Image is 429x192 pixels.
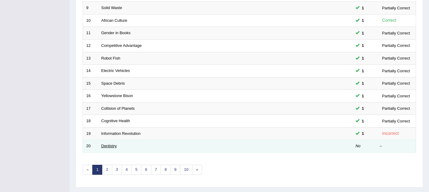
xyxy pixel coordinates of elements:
span: You can still take this question [359,5,366,11]
a: 3 [112,165,122,175]
div: Partially Correct [380,80,412,86]
td: 19 [83,127,98,140]
a: 1 [92,165,102,175]
a: Dentistry [101,144,117,148]
span: You can still take this question [359,93,366,99]
div: Partially Correct [380,42,412,49]
div: Incorrect [380,130,401,137]
a: Yellowstone Bison [101,93,133,98]
em: No [355,144,361,148]
span: You can still take this question [359,17,366,24]
a: 7 [151,165,161,175]
div: Partially Correct [380,30,412,36]
a: African Culture [101,18,127,23]
a: 4 [122,165,132,175]
a: Space Debris [101,81,125,86]
a: 6 [141,165,151,175]
span: You can still take this question [359,118,366,124]
td: 20 [83,140,98,153]
span: You can still take this question [359,30,366,36]
a: Solid Waste [101,5,122,10]
td: 15 [83,77,98,90]
div: Correct [380,17,399,24]
span: « [83,165,93,175]
td: 13 [83,52,98,65]
td: 17 [83,102,98,115]
a: Gender in Books [101,31,131,35]
a: 5 [131,165,141,175]
span: You can still take this question [359,42,366,49]
a: Collision of Planets [101,106,135,111]
span: You can still take this question [359,80,366,86]
a: » [192,165,202,175]
a: 9 [170,165,180,175]
span: You can still take this question [359,68,366,74]
div: – [380,143,412,149]
div: Partially Correct [380,118,412,124]
span: You can still take this question [359,130,366,137]
a: 8 [161,165,171,175]
td: 16 [83,90,98,103]
td: 10 [83,14,98,27]
div: Partially Correct [380,105,412,112]
a: Electric Vehicles [101,68,130,73]
div: Partially Correct [380,93,412,99]
div: Partially Correct [380,5,412,11]
a: 2 [102,165,112,175]
div: Partially Correct [380,68,412,74]
span: You can still take this question [359,55,366,61]
td: 14 [83,65,98,77]
a: Information Revolution [101,131,141,136]
a: Competitive Advantage [101,43,142,48]
td: 9 [83,2,98,15]
div: Partially Correct [380,55,412,61]
span: You can still take this question [359,105,366,112]
a: 10 [180,165,192,175]
td: 18 [83,115,98,128]
a: Cognitive Health [101,119,130,123]
a: Robot Fish [101,56,120,60]
td: 11 [83,27,98,40]
td: 12 [83,39,98,52]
